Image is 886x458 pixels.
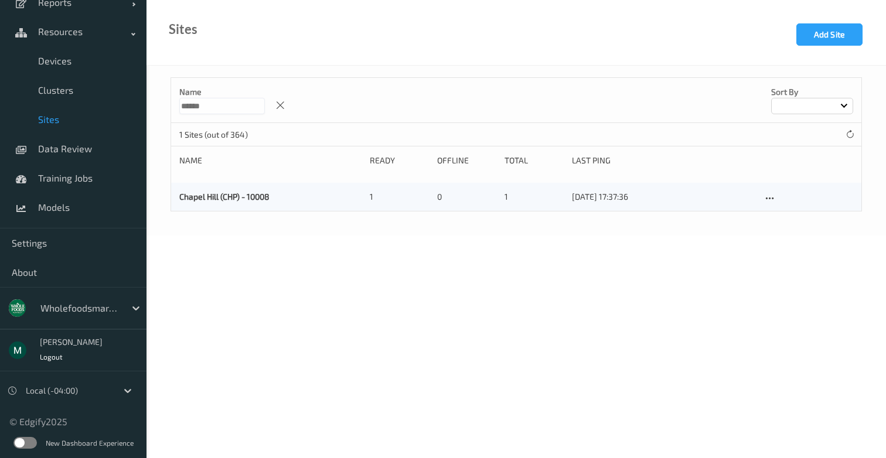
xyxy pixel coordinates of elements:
div: Ready [370,155,429,166]
button: Add Site [796,23,863,46]
div: Total [505,155,564,166]
p: Sort by [771,86,853,98]
div: Sites [169,23,197,35]
a: Chapel Hill (CHP) - 10008 [179,192,270,201]
div: 0 [437,191,496,203]
div: Name [179,155,362,166]
p: Name [179,86,265,98]
div: 1 [370,191,429,203]
div: [DATE] 17:37:36 [572,191,754,203]
div: 1 [505,191,564,203]
div: Last Ping [572,155,754,166]
div: Offline [437,155,496,166]
p: 1 Sites (out of 364) [179,129,267,141]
